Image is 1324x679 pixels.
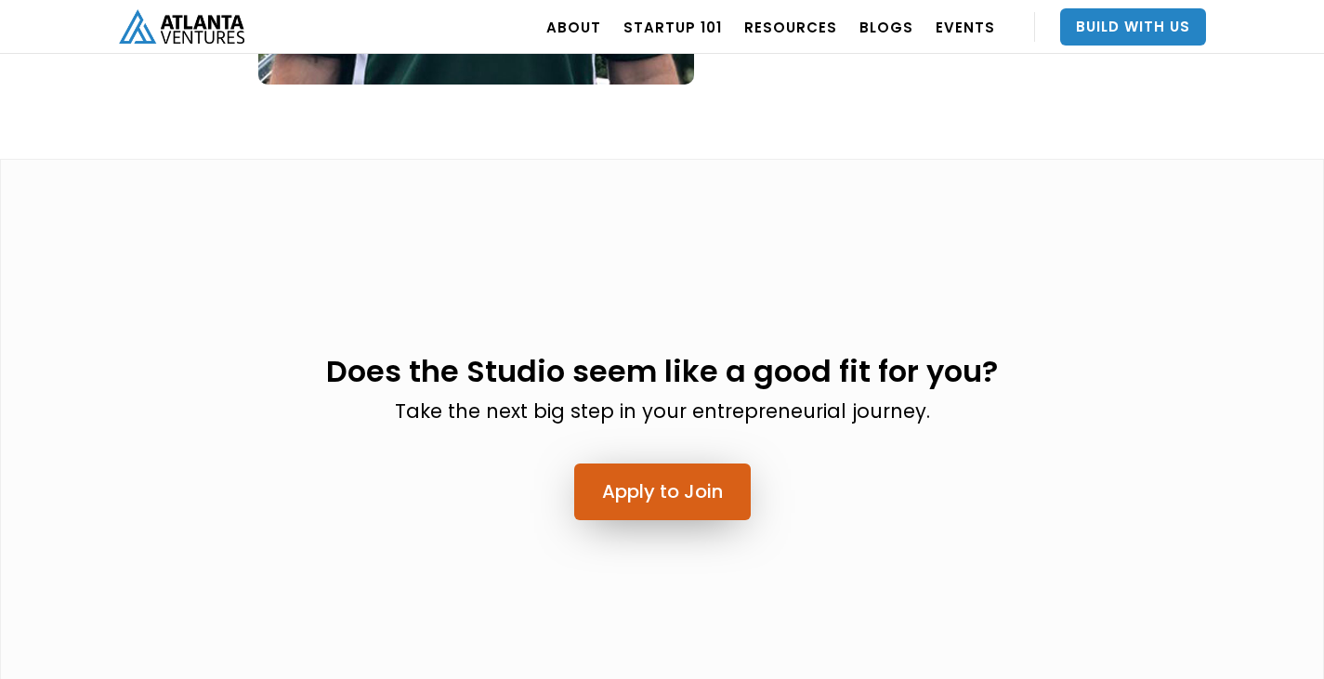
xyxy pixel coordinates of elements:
[546,1,601,53] a: ABOUT
[623,1,722,53] a: Startup 101
[326,355,998,387] h2: Does the Studio seem like a good fit for you?
[574,464,751,520] a: Apply to Join
[936,1,995,53] a: EVENTS
[744,1,837,53] a: RESOURCES
[326,397,998,426] p: Take the next big step in your entrepreneurial journey.
[859,1,913,53] a: BLOGS
[1060,8,1206,46] a: Build With Us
